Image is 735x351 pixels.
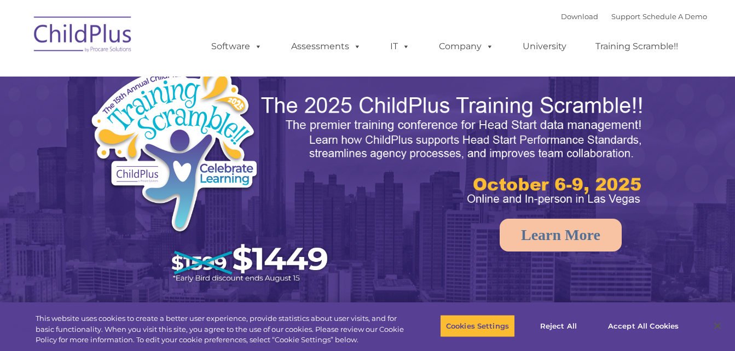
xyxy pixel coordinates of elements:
a: Company [428,36,505,57]
a: IT [379,36,421,57]
button: Accept All Cookies [602,314,685,337]
a: University [512,36,577,57]
button: Reject All [524,314,593,337]
a: Support [611,12,640,21]
a: Schedule A Demo [643,12,707,21]
a: Training Scramble!! [584,36,689,57]
button: Cookies Settings [440,314,515,337]
a: Download [561,12,598,21]
a: Software [200,36,273,57]
a: Assessments [280,36,372,57]
font: | [561,12,707,21]
a: Learn More [500,219,622,251]
span: Phone number [152,117,199,125]
span: Last name [152,72,186,80]
img: ChildPlus by Procare Solutions [28,9,138,63]
div: This website uses cookies to create a better user experience, provide statistics about user visit... [36,313,404,346]
button: Close [705,314,730,338]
